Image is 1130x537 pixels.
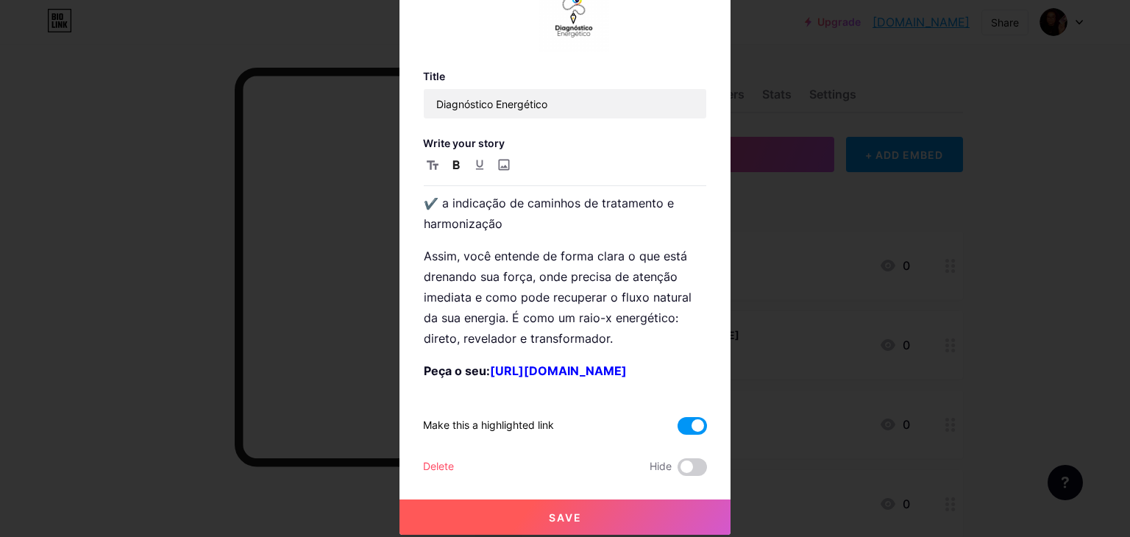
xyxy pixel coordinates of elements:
[424,363,490,378] strong: Peça o seu:
[423,70,707,82] h3: Title
[423,458,454,476] div: Delete
[423,137,707,149] h3: Write your story
[423,417,554,435] div: Make this a highlighted link
[399,499,731,535] button: Save
[424,89,706,118] input: Title
[650,458,672,476] span: Hide
[549,511,582,524] span: Save
[424,246,706,349] p: Assim, você entende de forma clara o que está drenando sua força, onde precisa de atenção imediat...
[490,363,627,378] a: [URL][DOMAIN_NAME]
